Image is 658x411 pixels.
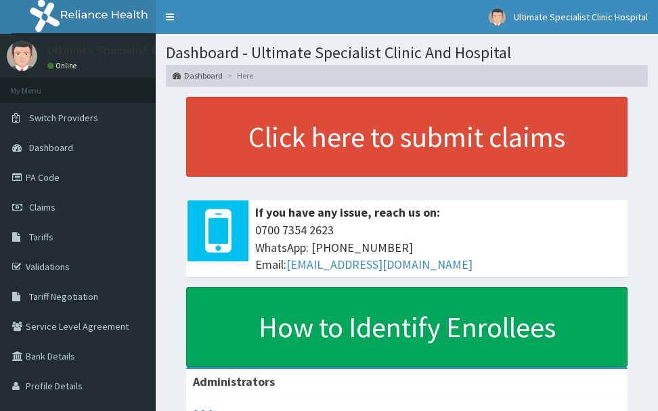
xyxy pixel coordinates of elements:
[224,70,253,81] li: Here
[193,374,275,389] b: Administrators
[286,257,473,272] a: [EMAIL_ADDRESS][DOMAIN_NAME]
[255,204,440,220] b: If you have any issue, reach us on:
[186,287,628,367] a: How to Identify Enrollees
[29,290,98,303] span: Tariff Negotiation
[47,44,227,56] p: Ultimate Specialist Clinic Hospital
[514,11,648,23] span: Ultimate Specialist Clinic Hospital
[7,41,37,71] img: User Image
[255,221,621,274] span: 0700 7354 2623 WhatsApp: [PHONE_NUMBER] Email:
[166,44,648,62] h1: Dashboard - Ultimate Specialist Clinic And Hospital
[186,97,628,177] a: Click here to submit claims
[29,112,98,124] span: Switch Providers
[489,9,506,26] img: User Image
[29,201,56,213] span: Claims
[173,70,223,81] a: Dashboard
[47,61,80,70] a: Online
[29,231,53,243] span: Tariffs
[29,142,73,154] span: Dashboard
